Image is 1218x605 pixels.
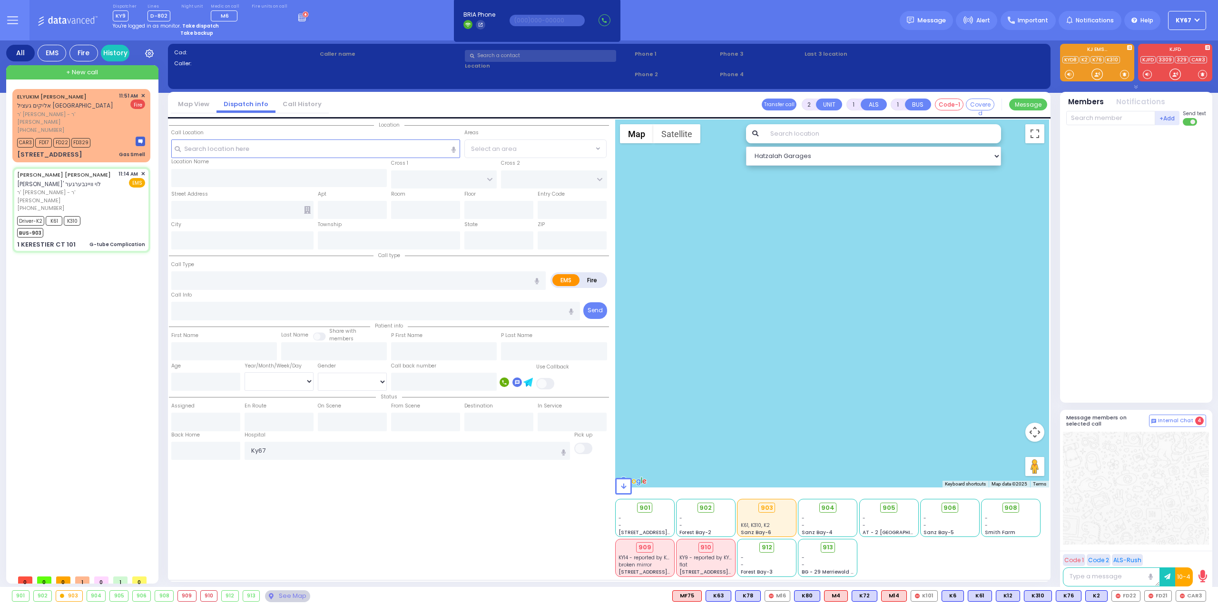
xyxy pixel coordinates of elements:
button: ALS-Rush [1112,554,1143,566]
span: FD22 [53,138,70,148]
label: Use Callback [536,363,569,371]
span: 1 [75,576,89,584]
span: + New call [66,68,98,77]
div: BLS [1056,590,1081,602]
label: Caller: [174,60,316,68]
strong: Take dispatch [182,22,219,30]
img: Google [618,475,649,487]
div: K12 [996,590,1020,602]
a: History [101,45,129,61]
div: FD22 [1111,590,1140,602]
div: 1 KERESTIER CT 101 [17,240,76,249]
span: Sanz Bay-6 [741,529,771,536]
span: 0 [56,576,70,584]
span: - [619,522,621,529]
div: Fire [69,45,98,61]
span: 0 [94,576,108,584]
button: +Add [1155,111,1180,125]
div: BLS [996,590,1020,602]
span: - [619,515,621,522]
div: M16 [765,590,790,602]
label: En Route [245,402,266,410]
div: 903 [56,591,82,601]
div: 901 [12,591,29,601]
span: [STREET_ADDRESS][PERSON_NAME] [619,529,708,536]
div: BLS [735,590,761,602]
input: (000)000-00000 [510,15,585,26]
label: Fire [579,274,606,286]
label: ZIP [538,221,545,228]
label: Medic on call [211,4,241,10]
span: flat [679,561,688,568]
a: 3309 [1157,56,1174,63]
span: members [329,335,354,342]
span: Phone 3 [720,50,802,58]
label: First Name [171,332,198,339]
span: Select an area [471,144,517,154]
strong: Take backup [180,30,213,37]
div: K63 [706,590,731,602]
button: UNIT [816,99,842,110]
span: KY67 [1176,16,1191,25]
span: D-802 [147,10,170,21]
a: Call History [275,99,329,109]
div: K80 [794,590,820,602]
span: [STREET_ADDRESS][PERSON_NAME] [679,568,769,575]
a: Map View [171,99,216,109]
div: Year/Month/Week/Day [245,362,314,370]
span: K61, K310, K2 [741,522,770,529]
span: Phone 2 [635,70,717,79]
a: 329 [1175,56,1189,63]
div: 910 [201,591,217,601]
span: 4 [1195,417,1204,425]
span: - [679,522,682,529]
span: - [741,561,744,568]
label: Lines [147,4,170,10]
label: Cross 1 [391,159,408,167]
a: CAR3 [1189,56,1207,63]
button: Notifications [1116,97,1165,108]
span: 902 [699,503,712,513]
button: Code 1 [1063,554,1085,566]
div: 908 [155,591,173,601]
img: red-radio-icon.svg [1180,594,1185,598]
span: Smith Farm [985,529,1015,536]
span: 11:14 AM [118,170,138,178]
span: Patient info [370,322,408,329]
div: ALS [824,590,848,602]
a: K76 [1090,56,1104,63]
span: CAR3 [17,138,34,148]
button: Map camera controls [1025,423,1044,442]
label: Call back number [391,362,436,370]
div: K101 [911,590,938,602]
span: 1 [113,576,128,584]
label: On Scene [318,402,341,410]
input: Search member [1066,111,1155,125]
span: FD17 [35,138,52,148]
button: KY67 [1168,11,1206,30]
span: - [923,515,926,522]
label: Pick up [574,431,592,439]
button: Code-1 [935,99,963,110]
label: Back Home [171,431,200,439]
a: Dispatch info [216,99,275,109]
div: ALS [881,590,907,602]
span: 11:51 AM [119,92,138,99]
div: 905 [110,591,128,601]
label: EMS [552,274,580,286]
span: Driver-K2 [17,216,44,226]
div: MF75 [672,590,702,602]
span: - [985,522,988,529]
span: [PERSON_NAME]' לוי וויינבערגער [17,180,101,188]
span: - [741,554,744,561]
span: - [802,522,805,529]
img: Logo [38,14,101,26]
label: Assigned [171,402,195,410]
input: Search location here [171,139,461,158]
img: red-radio-icon.svg [1116,594,1120,598]
span: FD329 [71,138,90,148]
a: K2 [1080,56,1090,63]
label: Street Address [171,190,208,198]
span: 908 [1004,503,1017,513]
div: Gas Smell [119,151,145,158]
